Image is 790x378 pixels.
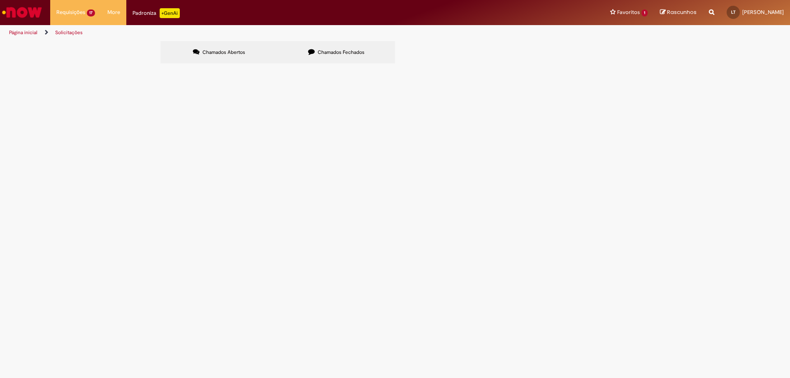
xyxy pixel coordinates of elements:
[617,8,640,16] span: Favoritos
[87,9,95,16] span: 17
[107,8,120,16] span: More
[318,49,365,56] span: Chamados Fechados
[660,9,697,16] a: Rascunhos
[132,8,180,18] div: Padroniza
[6,25,520,40] ul: Trilhas de página
[731,9,736,15] span: LT
[667,8,697,16] span: Rascunhos
[55,29,83,36] a: Solicitações
[160,8,180,18] p: +GenAi
[641,9,648,16] span: 1
[9,29,37,36] a: Página inicial
[742,9,784,16] span: [PERSON_NAME]
[202,49,245,56] span: Chamados Abertos
[1,4,43,21] img: ServiceNow
[56,8,85,16] span: Requisições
